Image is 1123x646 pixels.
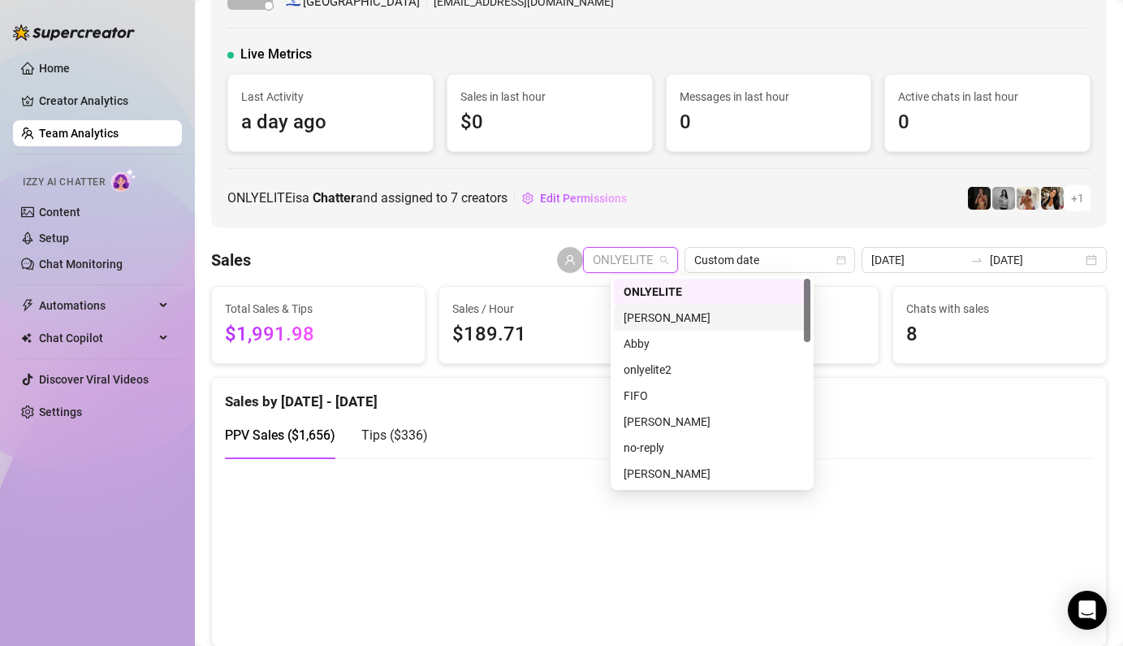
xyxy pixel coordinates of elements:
span: Sales in last hour [460,88,639,106]
div: FIFO [624,387,801,405]
span: $0 [460,107,639,138]
a: Home [39,62,70,75]
div: Abby [614,331,810,357]
span: 7 [451,190,458,206]
span: Custom date [694,248,845,272]
span: Tips ( $336 ) [361,427,428,443]
span: ONLYELITE [593,248,668,272]
span: Live Metrics [240,45,312,64]
div: ONLYELITE [614,279,810,305]
div: [PERSON_NAME] [624,465,801,483]
img: A [992,187,1015,210]
div: no-reply [614,435,810,461]
div: Sales by [DATE] - [DATE] [225,378,1093,413]
div: [PERSON_NAME] [624,309,801,327]
span: $1,991.98 [225,319,412,350]
div: [PERSON_NAME] [624,413,801,431]
span: user [564,254,576,266]
img: Chat Copilot [21,332,32,344]
span: Last Activity [241,88,420,106]
span: PPV Sales ( $1,656 ) [225,427,335,443]
div: Guy Ackerman [614,409,810,435]
a: Setup [39,232,69,245]
a: Creator Analytics [39,88,169,114]
span: swap-right [970,254,983,267]
div: Dana Roz [614,305,810,331]
span: Automations [39,293,154,319]
img: Green [1017,187,1039,210]
img: logo-BBDzfeDw.svg [13,24,135,41]
span: Chat Copilot [39,325,154,351]
a: Content [39,206,80,219]
div: Open Intercom Messenger [1068,591,1107,630]
span: 0 [680,107,858,138]
span: + 1 [1071,189,1084,207]
span: a day ago [241,107,420,138]
span: Messages in last hour [680,88,858,106]
span: 8 [906,319,1093,350]
span: Sales / Hour [452,300,639,318]
span: Chats with sales [906,300,1093,318]
div: ziv cherniak [614,461,810,487]
div: Abby [624,335,801,353]
span: to [970,254,983,267]
span: thunderbolt [21,299,34,312]
img: AdelDahan [1041,187,1064,210]
span: 0 [898,107,1077,138]
span: Total Sales & Tips [225,300,412,318]
input: Start date [871,251,964,269]
b: Chatter [313,190,356,206]
span: $189.71 [452,319,639,350]
div: onlyelite2 [614,357,810,383]
a: Chat Monitoring [39,258,123,271]
h4: Sales [211,249,251,271]
img: AI Chatter [111,168,136,192]
span: Izzy AI Chatter [23,175,105,190]
img: the_bohema [968,187,991,210]
span: Active chats in last hour [898,88,1077,106]
div: no-reply [624,439,801,457]
span: calendar [836,255,846,265]
input: End date [990,251,1082,269]
span: setting [522,193,533,204]
span: Edit Permissions [540,192,627,205]
a: Settings [39,405,82,418]
span: ONLYELITE is a and assigned to creators [227,188,508,208]
a: Team Analytics [39,127,119,140]
a: Discover Viral Videos [39,373,149,386]
div: FIFO [614,383,810,409]
div: onlyelite2 [624,361,801,379]
div: ONLYELITE [624,283,801,301]
button: Edit Permissions [521,185,628,211]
